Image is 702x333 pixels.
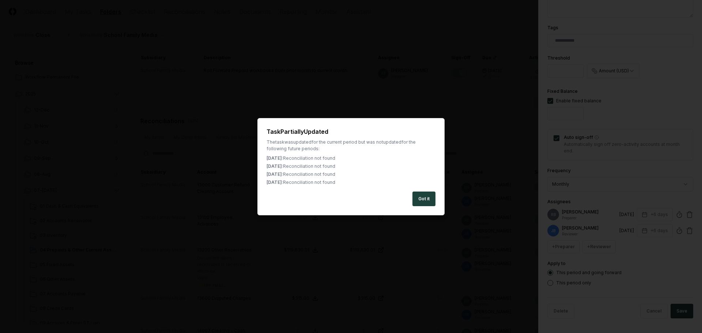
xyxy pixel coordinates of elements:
span: : Reconciliation not found [282,171,335,177]
span: [DATE] [267,171,282,177]
span: : Reconciliation not found [282,163,335,169]
span: [DATE] [267,155,282,161]
span: : Reconciliation not found [282,179,335,185]
span: [DATE] [267,179,282,185]
h2: Task Partially Updated [267,127,435,136]
button: Got it [412,192,435,206]
div: The task was updated for the current period but was not updated for the following future periods: [267,139,435,152]
span: [DATE] [267,163,282,169]
span: : Reconciliation not found [282,155,335,161]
